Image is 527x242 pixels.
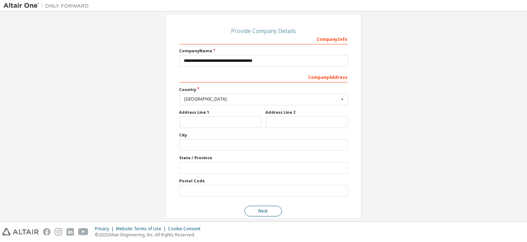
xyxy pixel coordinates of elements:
label: Country [179,87,348,92]
img: Altair One [4,2,92,9]
div: Company Info [179,33,348,44]
label: Address Line 1 [179,109,262,115]
img: linkedin.svg [66,228,74,236]
label: State / Province [179,155,348,161]
p: © 2025 Altair Engineering, Inc. All Rights Reserved. [95,232,205,238]
img: youtube.svg [78,228,88,236]
button: Next [244,206,282,216]
div: Privacy [95,226,116,232]
div: Provide Company Details [179,29,348,33]
label: Company Name [179,48,348,54]
img: altair_logo.svg [2,228,39,236]
div: Company Address [179,71,348,82]
label: Address Line 2 [266,109,348,115]
img: instagram.svg [55,228,62,236]
label: City [179,132,348,138]
img: facebook.svg [43,228,50,236]
div: Cookie Consent [168,226,205,232]
div: [GEOGRAPHIC_DATA] [184,97,339,101]
div: Website Terms of Use [116,226,168,232]
label: Postal Code [179,178,348,184]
